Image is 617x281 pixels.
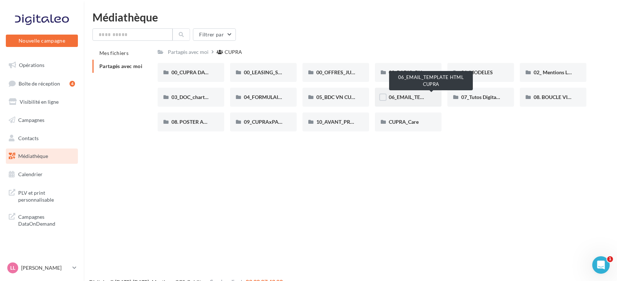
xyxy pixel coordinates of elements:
span: 06_EMAIL_TEMPLATE HTML CUPRA [389,94,473,100]
span: 07_Tutos Digitaleo [461,94,503,100]
button: Filtrer par [193,28,236,41]
span: Mes fichiers [99,50,128,56]
span: 02_ Mentions Légales [534,69,582,75]
a: Médiathèque [4,149,79,164]
span: 05_BDC VN CUPRA 2024 [316,94,374,100]
span: LL [10,264,15,272]
span: 00_CUPRA DAYS (JPO) [171,69,224,75]
div: 06_EMAIL_TEMPLATE HTML CUPRA [389,71,473,90]
span: CUPRA_Care [389,119,419,125]
span: 00_RADIO_PHEV [389,69,429,75]
span: Campagnes DataOnDemand [18,212,75,227]
span: Calendrier [18,171,43,177]
p: [PERSON_NAME] [21,264,70,272]
span: 10_AVANT_PREMIÈRES_CUPRA (VENTES PRIVEES) [316,119,435,125]
span: 00_LEASING_SOCIAL_ÉLECTRIQUE [244,69,325,75]
div: 4 [70,81,75,87]
a: Visibilité en ligne [4,94,79,110]
a: Calendrier [4,167,79,182]
div: Partagés avec moi [168,48,209,56]
a: Boîte de réception4 [4,76,79,91]
div: CUPRA [225,48,242,56]
button: Nouvelle campagne [6,35,78,47]
a: PLV et print personnalisable [4,185,79,206]
a: LL [PERSON_NAME] [6,261,78,275]
span: Partagés avec moi [99,63,142,69]
a: Campagnes DataOnDemand [4,209,79,230]
span: 1 [607,256,613,262]
span: 01_MODELES [461,69,493,75]
span: PLV et print personnalisable [18,188,75,203]
div: Médiathèque [92,12,608,23]
span: Contacts [18,135,39,141]
span: Opérations [19,62,44,68]
span: 08. POSTER ADEME [171,119,218,125]
a: Contacts [4,131,79,146]
span: 03_DOC_charte graphique et GUIDELINES [171,94,267,100]
span: 04_FORMULAIRE DES DEMANDES CRÉATIVES [244,94,352,100]
span: Visibilité en ligne [20,99,59,105]
span: 09_CUPRAxPADEL [244,119,288,125]
span: Médiathèque [18,153,48,159]
span: 00_OFFRES_JUILLET AOÛT [316,69,379,75]
iframe: Intercom live chat [592,256,610,274]
span: Boîte de réception [19,80,60,86]
a: Campagnes [4,112,79,128]
a: Opérations [4,58,79,73]
span: Campagnes [18,117,44,123]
